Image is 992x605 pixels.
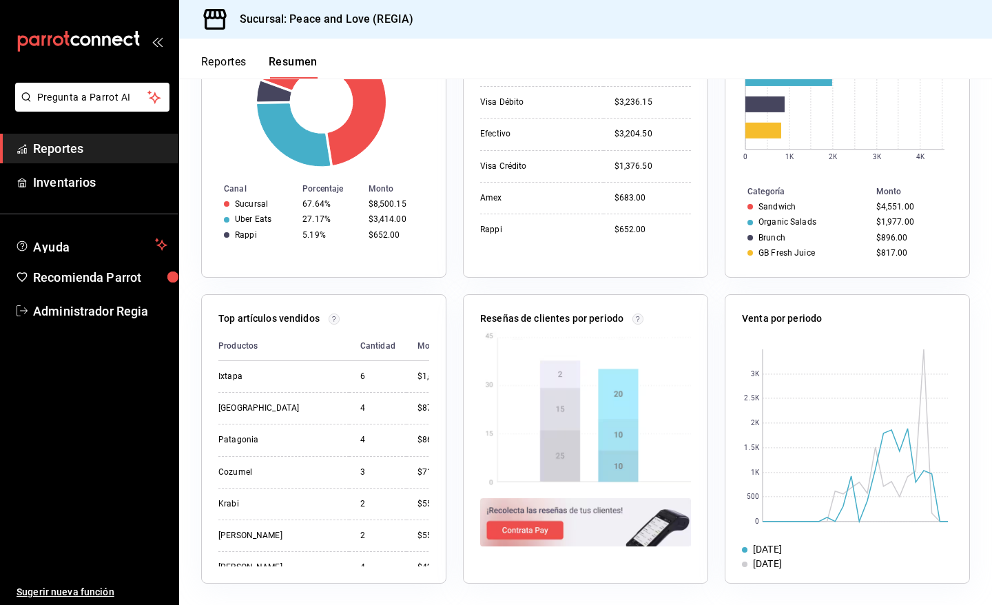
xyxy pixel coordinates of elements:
div: $1,376.50 [614,161,691,172]
div: $896.00 [876,233,947,243]
div: $860.00 [417,434,455,446]
span: Ayuda [33,236,149,253]
div: Rappi [235,230,257,240]
div: $1,607.00 [417,371,455,382]
th: Cantidad [349,331,406,361]
div: 5.19% [302,230,357,240]
text: 2.5K [744,395,759,402]
div: Sandwich [758,202,796,212]
div: 4 [360,402,395,414]
div: $3,236.15 [614,96,691,108]
div: GB Fresh Juice [758,248,815,258]
text: 3K [751,371,760,378]
div: $425.00 [417,562,455,573]
h3: Sucursal: Peace and Love (REGIA) [229,11,413,28]
div: [PERSON_NAME] [218,530,338,542]
div: Brunch [758,233,785,243]
div: [DATE] [753,542,782,557]
div: [DATE] [753,557,782,571]
div: $870.00 [417,402,455,414]
div: $3,414.00 [369,214,424,224]
div: $551.00 [417,498,455,510]
div: 6 [360,371,395,382]
div: Sucursal [235,199,268,209]
div: $652.00 [369,230,424,240]
div: 3 [360,466,395,478]
div: [GEOGRAPHIC_DATA] [218,402,338,414]
button: Reportes [201,55,247,79]
text: 0 [755,518,759,526]
div: Organic Salads [758,217,816,227]
div: Efectivo [480,128,592,140]
text: 1K [785,153,794,161]
text: 2K [829,153,838,161]
span: Administrador Regia [33,302,167,320]
p: Top artículos vendidos [218,311,320,326]
div: navigation tabs [201,55,318,79]
div: $718.00 [417,466,455,478]
div: $683.00 [614,192,691,204]
th: Monto [406,331,455,361]
text: 1K [751,469,760,477]
button: open_drawer_menu [152,36,163,47]
span: Pregunta a Parrot AI [37,90,148,105]
button: Pregunta a Parrot AI [15,83,169,112]
a: Pregunta a Parrot AI [10,100,169,114]
div: Krabi [218,498,338,510]
div: 2 [360,530,395,542]
text: 500 [747,493,759,501]
div: $4,551.00 [876,202,947,212]
div: Uber Eats [235,214,271,224]
div: Rappi [480,224,592,236]
div: $3,204.50 [614,128,691,140]
th: Categoría [725,184,871,199]
div: Amex [480,192,592,204]
span: Recomienda Parrot [33,268,167,287]
p: Reseñas de clientes por periodo [480,311,623,326]
span: Reportes [33,139,167,158]
div: [PERSON_NAME] [218,562,338,573]
div: Ixtapa [218,371,338,382]
div: Patagonia [218,434,338,446]
text: 4K [916,153,925,161]
div: 2 [360,498,395,510]
th: Monto [871,184,969,199]
div: 27.17% [302,214,357,224]
p: Venta por periodo [742,311,822,326]
div: $817.00 [876,248,947,258]
th: Productos [218,331,349,361]
th: Monto [363,181,446,196]
span: Sugerir nueva función [17,585,167,599]
th: Canal [202,181,297,196]
div: 4 [360,562,395,573]
div: $550.00 [417,530,455,542]
div: $8,500.15 [369,199,424,209]
button: Resumen [269,55,318,79]
text: 1.5K [744,444,759,452]
div: Cozumel [218,466,338,478]
div: $652.00 [614,224,691,236]
span: Inventarios [33,173,167,192]
div: $1,977.00 [876,217,947,227]
th: Porcentaje [297,181,362,196]
div: Visa Débito [480,96,592,108]
div: 67.64% [302,199,357,209]
div: 4 [360,434,395,446]
text: 3K [873,153,882,161]
div: Visa Crédito [480,161,592,172]
text: 0 [743,153,747,161]
text: 2K [751,420,760,427]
